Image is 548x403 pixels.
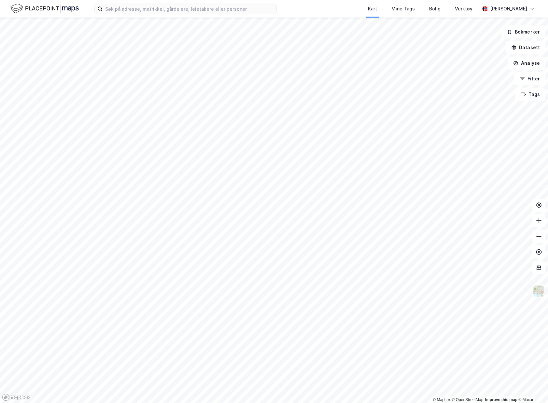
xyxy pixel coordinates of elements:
div: Kontrollprogram for chat [515,372,548,403]
div: Verktøy [455,5,472,13]
iframe: Chat Widget [515,372,548,403]
div: Mine Tags [391,5,415,13]
img: logo.f888ab2527a4732fd821a326f86c7f29.svg [10,3,79,14]
div: Bolig [429,5,441,13]
div: [PERSON_NAME] [490,5,527,13]
div: Kart [368,5,377,13]
input: Søk på adresse, matrikkel, gårdeiere, leietakere eller personer [103,4,276,14]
